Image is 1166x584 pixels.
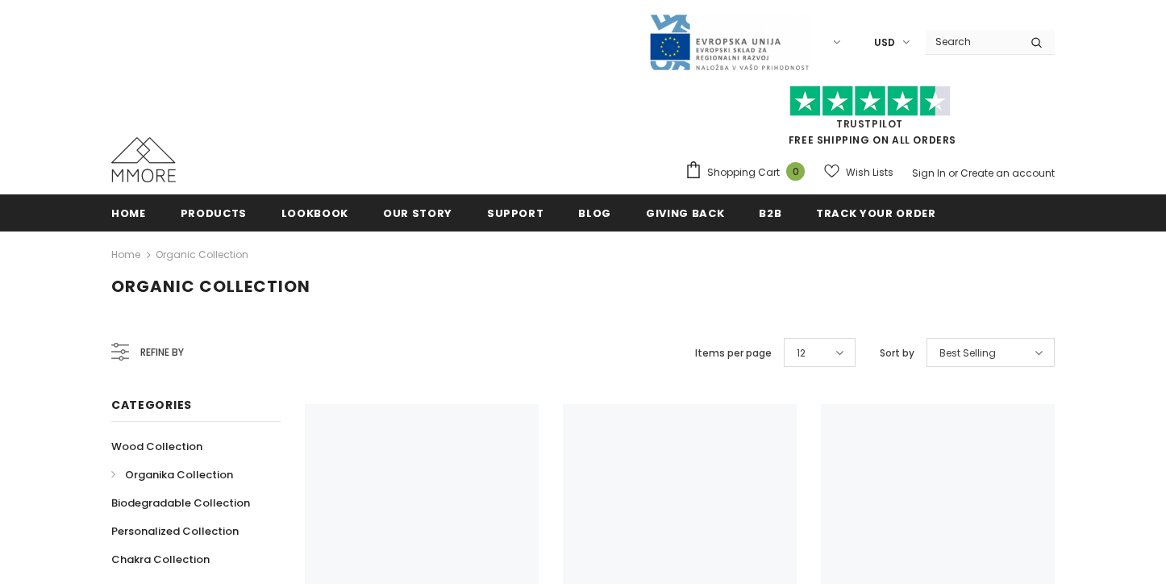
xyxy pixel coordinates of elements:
span: Chakra Collection [111,552,210,567]
a: Wood Collection [111,432,202,461]
a: Shopping Cart 0 [685,161,813,185]
img: MMORE Cases [111,137,176,182]
span: B2B [759,206,781,221]
a: Our Story [383,194,452,231]
a: support [487,194,544,231]
a: Blog [578,194,611,231]
span: Refine by [140,344,184,361]
span: Organika Collection [125,467,233,482]
span: Track your order [816,206,935,221]
span: Blog [578,206,611,221]
img: Trust Pilot Stars [789,86,951,117]
span: Our Story [383,206,452,221]
span: Home [111,206,146,221]
a: Home [111,245,140,265]
a: Track your order [816,194,935,231]
a: Home [111,194,146,231]
label: Items per page [695,345,772,361]
a: Create an account [960,166,1055,180]
span: FREE SHIPPING ON ALL ORDERS [685,93,1055,147]
span: 0 [786,162,805,181]
a: Wish Lists [824,158,893,186]
a: Chakra Collection [111,545,210,574]
a: Organika Collection [111,461,233,489]
span: Categories [111,397,192,413]
span: USD [874,35,895,51]
span: Organic Collection [111,275,310,298]
a: Javni Razpis [648,35,810,48]
span: Biodegradable Collection [111,495,250,511]
a: Lookbook [281,194,348,231]
a: Personalized Collection [111,517,239,545]
label: Sort by [880,345,914,361]
span: Wood Collection [111,439,202,454]
span: Best Selling [939,345,996,361]
img: Javni Razpis [648,13,810,72]
a: B2B [759,194,781,231]
a: Giving back [646,194,724,231]
span: Shopping Cart [707,165,780,181]
span: support [487,206,544,221]
span: Products [181,206,247,221]
span: Lookbook [281,206,348,221]
span: 12 [797,345,806,361]
a: Biodegradable Collection [111,489,250,517]
input: Search Site [926,30,1018,53]
a: Sign In [912,166,946,180]
span: Personalized Collection [111,524,239,539]
a: Trustpilot [836,117,903,131]
span: Wish Lists [846,165,893,181]
span: Giving back [646,206,724,221]
a: Products [181,194,247,231]
span: or [948,166,958,180]
a: Organic Collection [156,248,248,261]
